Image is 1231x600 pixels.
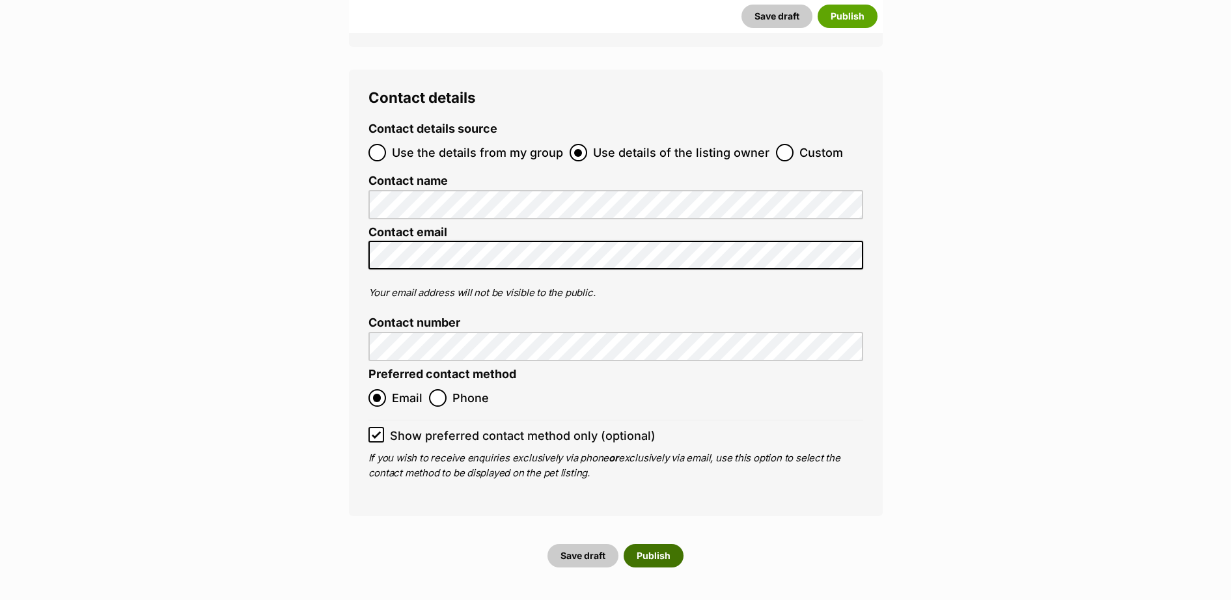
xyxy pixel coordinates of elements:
[624,544,684,567] button: Publish
[368,89,476,106] span: Contact details
[799,144,843,161] span: Custom
[818,5,878,28] button: Publish
[368,122,497,136] label: Contact details source
[368,368,516,381] label: Preferred contact method
[392,389,422,407] span: Email
[392,144,563,161] span: Use the details from my group
[741,5,812,28] button: Save draft
[368,174,863,188] label: Contact name
[390,427,656,444] span: Show preferred contact method only (optional)
[547,544,618,567] button: Save draft
[593,144,769,161] span: Use details of the listing owner
[368,316,863,330] label: Contact number
[609,452,618,464] b: or
[368,286,863,301] p: Your email address will not be visible to the public.
[368,226,863,239] label: Contact email
[368,451,863,480] p: If you wish to receive enquiries exclusively via phone exclusively via email, use this option to ...
[452,389,489,407] span: Phone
